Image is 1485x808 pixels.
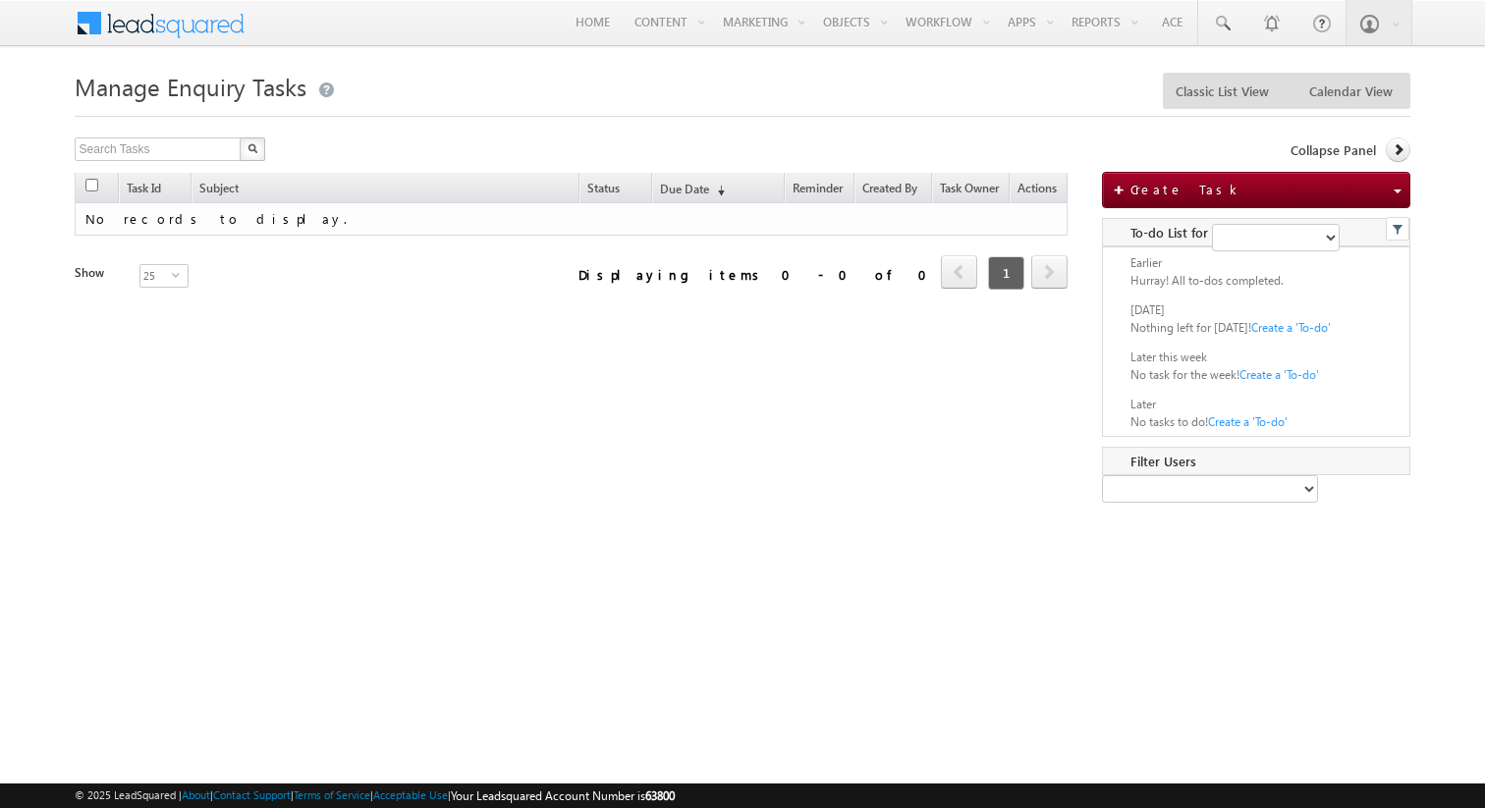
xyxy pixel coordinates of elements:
h3: To-do List for [1102,218,1410,246]
span: Actions [1011,183,1067,202]
a: Task Id [120,183,191,202]
a: Contact Support [213,788,291,801]
a: Create a 'To-do' [1239,367,1319,382]
span: © 2025 LeadSquared | | | | | [75,786,675,805]
h4: Earlier [1103,254,1390,272]
div: Displaying items 0 - 0 of 0 [578,263,939,286]
input: Check all records [85,179,98,191]
a: prev [941,257,977,289]
td: No records to display. [75,203,1069,236]
a: Subject [192,183,578,202]
span: (sorted descending) [709,183,725,198]
span: prev [941,255,977,289]
div: No tasks to do! [1130,413,1337,431]
a: Create a 'To-do' [1251,320,1331,335]
span: select [172,270,188,279]
div: Nothing left for [DATE]! [1130,319,1337,337]
a: Created By [855,183,932,202]
div: Hurray! All to-dos completed. [1130,272,1337,290]
a: Terms of Service [294,788,370,801]
span: Your Leadsquared Account Number is [451,788,675,803]
span: 1 [988,256,1024,290]
a: Create a 'To-do' [1208,414,1288,429]
a: About [182,788,210,801]
span: Classic List View [1166,76,1279,106]
h4: Later this week [1103,349,1390,366]
img: add [1113,184,1127,195]
a: Reminder [786,183,853,202]
h4: Later [1103,396,1390,413]
h3: Filter Users [1102,447,1410,475]
span: Status [580,183,651,202]
span: 25 [140,265,172,287]
span: Create Task [1130,181,1242,197]
span: Calendar View [1294,76,1407,106]
a: Task Owner [933,183,1009,202]
button: add Create Task [1102,172,1410,208]
span: next [1031,255,1068,289]
a: Due Date(sorted descending) [653,183,784,202]
a: Acceptable Use [373,788,448,801]
h4: [DATE] [1103,301,1390,319]
a: next [1031,257,1068,289]
img: Search [247,143,257,153]
span: 63800 [645,788,675,803]
div: Show [75,264,125,282]
span: Manage Enquiry Tasks [75,71,306,102]
div: No task for the week! [1130,366,1337,384]
span: Collapse Panel [1291,141,1376,159]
